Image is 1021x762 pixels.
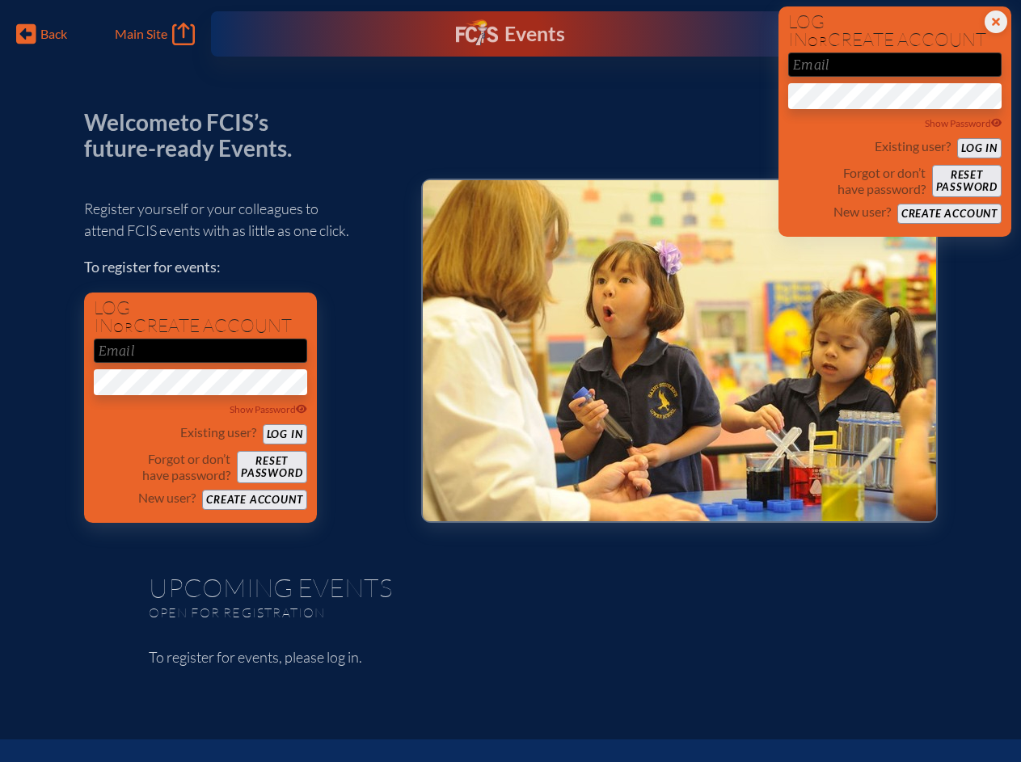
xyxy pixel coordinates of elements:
p: Forgot or don’t have password? [788,165,926,197]
p: Existing user? [180,424,256,440]
button: Log in [263,424,307,444]
h1: Upcoming Events [149,575,873,600]
p: Existing user? [875,138,951,154]
p: New user? [138,490,196,506]
button: Resetpassword [237,451,306,483]
input: Email [788,53,1002,77]
img: Events [423,180,936,521]
p: New user? [833,204,891,220]
div: FCIS Events — Future ready [386,19,635,48]
h1: Log in create account [788,13,1002,49]
p: To register for events: [84,256,395,278]
span: or [808,33,828,49]
span: Show Password [230,403,307,415]
button: Log in [957,138,1002,158]
p: To register for events, please log in. [149,646,873,668]
span: Back [40,26,67,42]
button: Create account [897,204,1002,224]
p: Register yourself or your colleagues to attend FCIS events with as little as one click. [84,198,395,242]
span: Main Site [115,26,167,42]
h1: Log in create account [94,299,307,335]
p: Forgot or don’t have password? [94,451,231,483]
span: or [113,319,133,335]
button: Create account [202,490,306,510]
p: Welcome to FCIS’s future-ready Events. [84,110,310,161]
a: Main Site [115,23,194,45]
button: Resetpassword [932,165,1002,197]
input: Email [94,339,307,363]
span: Show Password [925,117,1002,129]
p: Open for registration [149,604,576,621]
